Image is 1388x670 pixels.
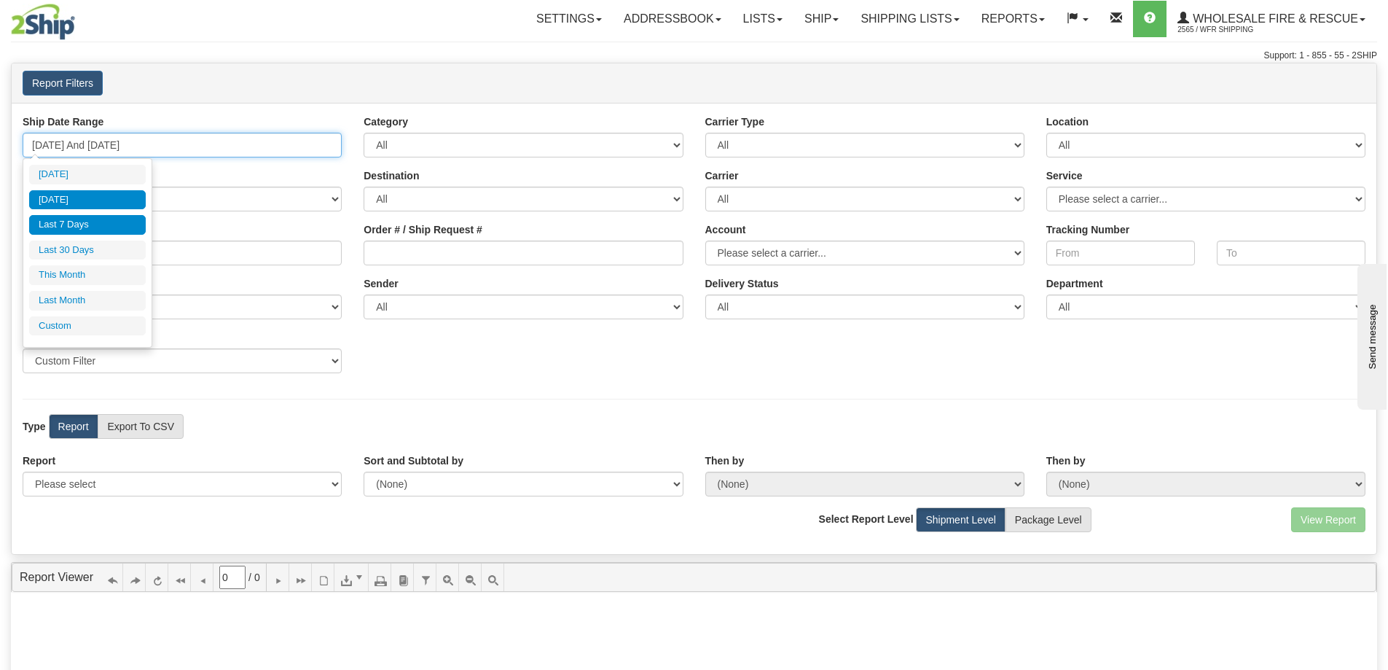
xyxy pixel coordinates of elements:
[11,50,1377,62] div: Support: 1 - 855 - 55 - 2SHIP
[364,453,463,468] label: Sort and Subtotal by
[49,414,98,439] label: Report
[705,222,746,237] label: Account
[29,241,146,260] li: Last 30 Days
[23,419,46,434] label: Type
[23,114,103,129] label: Ship Date Range
[1046,222,1129,237] label: Tracking Number
[819,512,914,526] label: Select Report Level
[1177,23,1287,37] span: 2565 / WFR Shipping
[29,316,146,336] li: Custom
[1046,168,1083,183] label: Service
[971,1,1056,37] a: Reports
[705,276,779,291] label: Please ensure data set in report has been RECENTLY tracked from your Shipment History
[1291,507,1365,532] button: View Report
[613,1,732,37] a: Addressbook
[916,507,1005,532] label: Shipment Level
[29,265,146,285] li: This Month
[23,453,55,468] label: Report
[364,114,408,129] label: Category
[20,571,93,583] a: Report Viewer
[732,1,793,37] a: Lists
[705,114,764,129] label: Carrier Type
[98,414,184,439] label: Export To CSV
[1046,241,1195,265] input: From
[850,1,970,37] a: Shipping lists
[1167,1,1376,37] a: WHOLESALE FIRE & RESCUE 2565 / WFR Shipping
[254,570,260,585] span: 0
[1189,12,1358,25] span: WHOLESALE FIRE & RESCUE
[364,168,419,183] label: Destination
[248,570,251,585] span: /
[11,12,135,23] div: Send message
[793,1,850,37] a: Ship
[364,222,482,237] label: Order # / Ship Request #
[29,190,146,210] li: [DATE]
[1005,507,1091,532] label: Package Level
[29,165,146,184] li: [DATE]
[1354,260,1387,409] iframe: chat widget
[364,276,398,291] label: Sender
[705,295,1024,319] select: Please ensure data set in report has been RECENTLY tracked from your Shipment History
[525,1,613,37] a: Settings
[705,453,745,468] label: Then by
[1217,241,1365,265] input: To
[29,215,146,235] li: Last 7 Days
[23,71,103,96] button: Report Filters
[705,168,739,183] label: Carrier
[1046,453,1086,468] label: Then by
[11,4,75,40] img: logo2565.jpg
[1046,276,1103,291] label: Department
[1046,114,1089,129] label: Location
[29,291,146,311] li: Last Month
